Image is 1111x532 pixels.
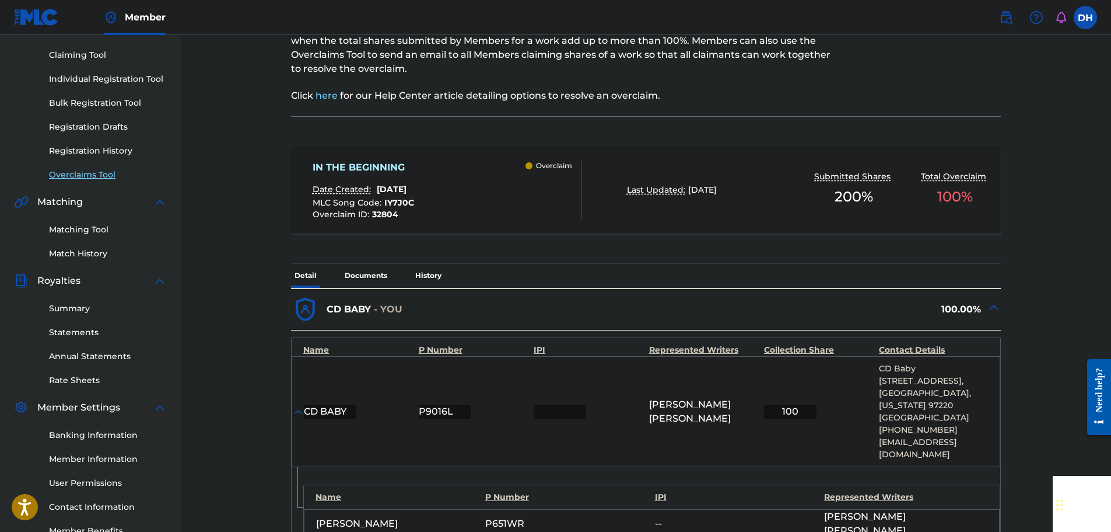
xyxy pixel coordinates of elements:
[125,11,166,24] span: Member
[153,274,167,288] img: expand
[1053,476,1111,532] iframe: Chat Widget
[485,517,649,531] div: P651WR
[937,186,973,207] span: 100 %
[313,209,372,220] span: Overclaim ID :
[879,387,988,412] p: [GEOGRAPHIC_DATA], [US_STATE] 97220
[814,171,893,183] p: Submitted Shares
[412,263,445,288] p: History
[1074,6,1097,29] div: User Menu
[879,375,988,387] p: [STREET_ADDRESS],
[49,429,167,441] a: Banking Information
[419,344,528,356] div: P Number
[49,224,167,236] a: Matching Tool
[14,274,28,288] img: Royalties
[292,406,304,418] img: expand-cell-toggle
[994,6,1018,29] a: Public Search
[374,302,403,317] p: - YOU
[1056,488,1063,523] div: Drag
[879,412,988,424] p: [GEOGRAPHIC_DATA]
[291,146,1001,234] a: IN THE BEGINNINGDate Created:[DATE]MLC Song Code:IY7J0COverclaim ID:32804 OverclaimLast Updated:[...
[341,263,391,288] p: Documents
[49,326,167,339] a: Statements
[764,344,873,356] div: Collection Share
[384,197,414,208] span: IY7J0C
[536,161,572,171] p: Overclaim
[655,517,818,531] div: --
[49,73,167,85] a: Individual Registration Tool
[372,209,398,220] span: 32804
[921,171,989,183] p: Total Overclaim
[999,11,1013,25] img: search
[104,11,118,25] img: Top Rightsholder
[49,477,167,489] a: User Permissions
[316,491,479,503] div: Name
[327,302,371,317] p: CD BABY
[649,398,758,426] span: [PERSON_NAME] [PERSON_NAME]
[646,295,1001,324] div: 100.00%
[316,517,479,531] div: [PERSON_NAME]
[688,185,717,195] span: [DATE]
[49,49,167,61] a: Claiming Tool
[49,453,167,465] a: Member Information
[14,9,59,26] img: MLC Logo
[1078,350,1111,444] iframe: Resource Center
[879,436,988,461] p: [EMAIL_ADDRESS][DOMAIN_NAME]
[37,195,83,209] span: Matching
[14,195,29,209] img: Matching
[313,183,374,196] p: Date Created:
[14,401,28,415] img: Member Settings
[49,302,167,315] a: Summary
[291,295,320,324] img: dfb38c8551f6dcc1ac04.svg
[49,121,167,133] a: Registration Drafts
[291,20,837,76] p: The Overclaims Tool enables Members to see works they have registered that are in overclaim. Over...
[49,350,167,363] a: Annual Statements
[49,248,167,260] a: Match History
[655,491,819,503] div: IPI
[291,263,320,288] p: Detail
[153,195,167,209] img: expand
[49,501,167,513] a: Contact Information
[316,90,338,101] a: here
[987,300,1001,314] img: expand-cell-toggle
[1025,6,1048,29] div: Help
[49,169,167,181] a: Overclaims Tool
[627,184,688,196] p: Last Updated:
[49,145,167,157] a: Registration History
[879,363,988,375] p: CD Baby
[37,274,80,288] span: Royalties
[291,89,837,103] p: Click for our Help Center article detailing options to resolve an overclaim.
[37,401,120,415] span: Member Settings
[153,401,167,415] img: expand
[485,491,649,503] div: P Number
[824,491,988,503] div: Represented Writers
[49,374,167,387] a: Rate Sheets
[313,161,414,175] div: IN THE BEGINNING
[879,344,988,356] div: Contact Details
[879,424,988,436] p: [PHONE_NUMBER]
[313,197,384,208] span: MLC Song Code :
[835,186,873,207] span: 200 %
[303,344,412,356] div: Name
[49,97,167,109] a: Bulk Registration Tool
[1029,11,1043,25] img: help
[377,184,406,194] span: [DATE]
[649,344,758,356] div: Represented Writers
[1055,12,1067,23] div: Notifications
[534,344,643,356] div: IPI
